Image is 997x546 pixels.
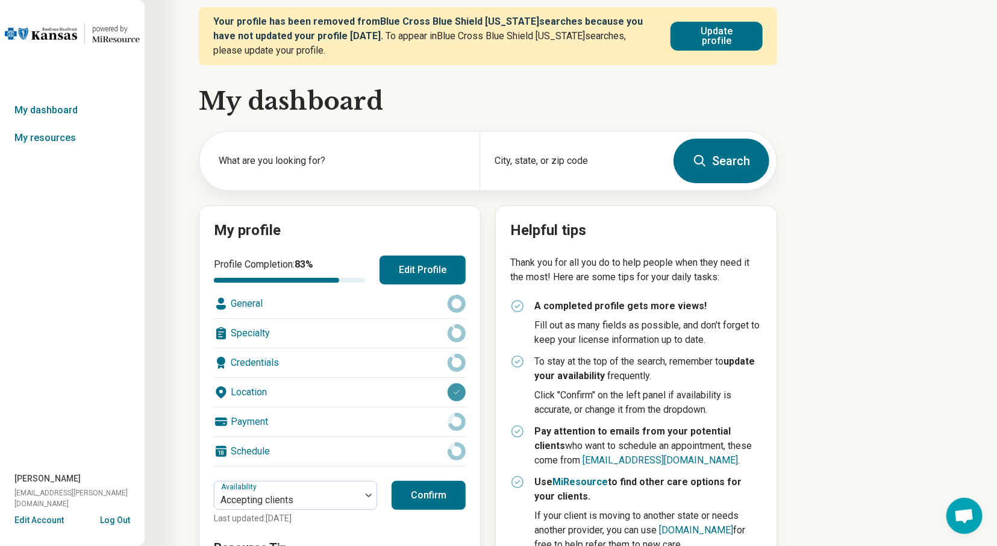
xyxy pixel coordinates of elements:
span: 83 % [295,259,313,270]
div: Payment [214,407,466,436]
span: [PERSON_NAME] [14,472,81,485]
div: General [214,289,466,318]
label: Availability [221,483,259,491]
button: Edit Account [14,514,64,527]
p: Thank you for all you do to help people when they need it the most! Here are some tips for your d... [510,256,762,284]
a: MiResource [552,476,608,488]
h1: My dashboard [199,84,777,118]
button: Confirm [392,481,466,510]
strong: update your availability [534,356,755,381]
p: Click "Confirm" on the left panel if availability is accurate, or change it from the dropdown. [534,388,762,417]
a: Blue Cross Blue Shield Kansaspowered by [5,19,140,48]
div: Profile Completion: [214,257,365,283]
div: Open chat [946,498,983,534]
button: Update profile [670,22,763,51]
strong: Pay attention to emails from your potential clients [534,425,731,451]
p: Fill out as many fields as possible, and don't forget to keep your license information up to date. [534,318,762,347]
strong: A completed profile gets more views! [534,300,707,312]
img: Blue Cross Blue Shield Kansas [5,19,77,48]
span: To appear in Blue Cross Blue Shield [US_STATE] searches, please update your profile. [213,30,626,56]
p: Last updated: [DATE] [214,512,377,525]
span: Your profile has been removed from Blue Cross Blue Shield [US_STATE] searches because you have no... [213,16,643,42]
button: Search [674,139,769,183]
div: powered by [92,24,140,34]
h2: Helpful tips [510,221,762,241]
label: What are you looking for? [219,154,465,168]
div: Schedule [214,437,466,466]
button: Edit Profile [380,256,466,284]
h2: My profile [214,221,466,241]
div: Specialty [214,319,466,348]
strong: Use to find other care options for your clients. [534,476,742,502]
p: who want to schedule an appointment, these come from . [534,424,762,468]
a: [EMAIL_ADDRESS][DOMAIN_NAME] [583,454,738,466]
a: [DOMAIN_NAME] [659,524,733,536]
span: [EMAIL_ADDRESS][PERSON_NAME][DOMAIN_NAME] [14,488,145,509]
div: Credentials [214,348,466,377]
p: To stay at the top of the search, remember to frequently. [534,354,762,383]
div: Location [214,378,466,407]
button: Log Out [100,514,130,524]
